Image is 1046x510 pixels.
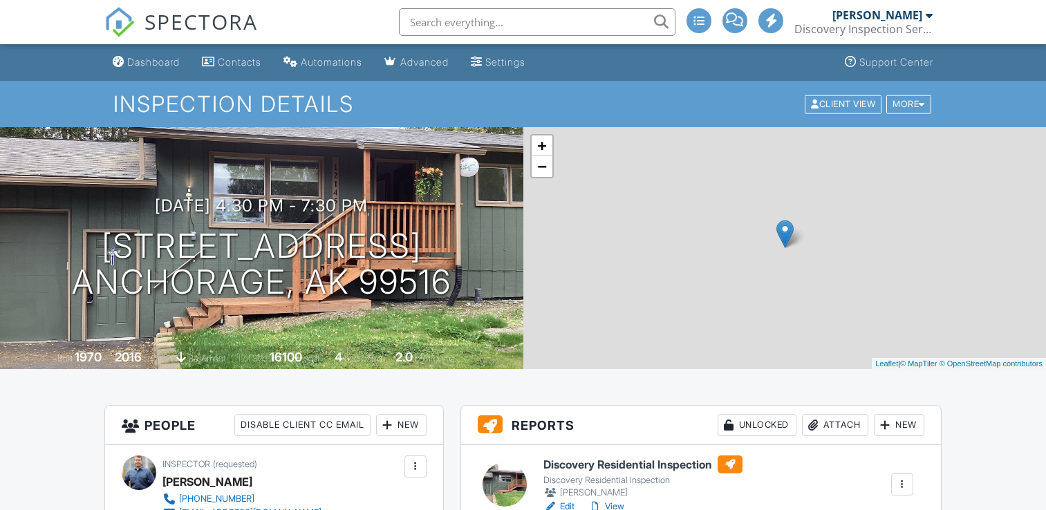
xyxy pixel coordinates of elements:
div: 1970 [75,350,102,364]
div: Automations [301,56,362,68]
input: Search everything... [399,8,675,36]
div: Client View [805,95,881,113]
div: [PERSON_NAME] [543,486,743,500]
div: Discovery Inspection Services [794,22,933,36]
div: 16100 [270,350,302,364]
a: Contacts [196,50,267,75]
a: [PHONE_NUMBER] [162,492,321,506]
a: Zoom in [532,135,552,156]
div: Disable Client CC Email [234,414,371,436]
div: | [872,358,1046,370]
a: © OpenStreetMap contributors [940,359,1043,368]
span: Lot Size [239,353,268,363]
a: Zoom out [532,156,552,177]
div: Attach [802,414,868,436]
a: Leaflet [875,359,898,368]
span: (requested) [213,459,257,469]
span: bathrooms [415,353,454,363]
span: bedrooms [344,353,382,363]
h3: [DATE] 4:30 pm - 7:30 pm [155,196,368,215]
h1: Inspection Details [113,92,933,116]
span: sq. ft. [144,353,163,363]
div: [PHONE_NUMBER] [179,493,254,504]
a: Settings [465,50,531,75]
div: More [886,95,931,113]
span: Inspector [162,459,210,469]
div: Contacts [218,56,261,68]
span: basement [188,353,225,363]
span: sq.ft. [304,353,321,363]
div: 4 [335,350,342,364]
div: Support Center [859,56,933,68]
div: New [376,414,427,436]
a: Advanced [379,50,454,75]
span: Built [57,353,73,363]
h3: Reports [461,406,941,445]
a: Dashboard [107,50,185,75]
div: [PERSON_NAME] [162,471,252,492]
div: Dashboard [127,56,180,68]
h1: [STREET_ADDRESS] Anchorage, AK 99516 [72,228,451,301]
div: Settings [485,56,525,68]
a: SPECTORA [104,19,258,48]
div: 2016 [115,350,142,364]
a: Client View [803,98,885,108]
span: SPECTORA [144,7,258,36]
a: Discovery Residential Inspection Discovery Residential Inspection [PERSON_NAME] [543,455,743,500]
div: New [874,414,924,436]
h3: People [105,406,442,445]
img: The Best Home Inspection Software - Spectora [104,7,135,37]
div: [PERSON_NAME] [832,8,922,22]
a: © MapTiler [900,359,937,368]
div: Unlocked [718,414,796,436]
div: Advanced [400,56,449,68]
a: Automations (Advanced) [278,50,368,75]
div: 2.0 [395,350,413,364]
h6: Discovery Residential Inspection [543,455,743,473]
div: Discovery Residential Inspection [543,475,743,486]
a: Support Center [839,50,939,75]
